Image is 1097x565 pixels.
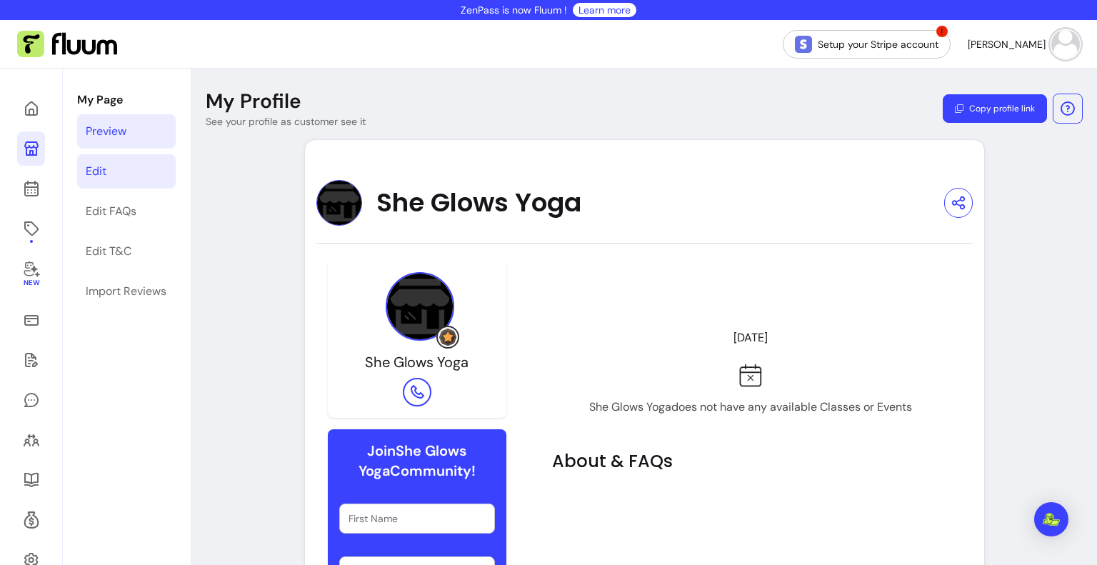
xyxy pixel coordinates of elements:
[968,37,1046,51] span: [PERSON_NAME]
[86,203,136,220] div: Edit FAQs
[1034,502,1068,536] div: Open Intercom Messenger
[86,283,166,300] div: Import Reviews
[77,91,176,109] p: My Page
[77,114,176,149] a: Preview
[77,194,176,229] a: Edit FAQs
[552,450,950,473] h2: About & FAQs
[17,423,45,457] a: Clients
[1051,30,1080,59] img: avatar
[968,30,1080,59] button: avatar[PERSON_NAME]
[339,441,495,481] h6: Join She Glows Yoga Community!
[17,383,45,417] a: My Messages
[17,31,117,58] img: Fluum Logo
[17,211,45,246] a: Offerings
[86,163,106,180] div: Edit
[386,272,454,341] img: Provider image
[17,131,45,166] a: My Page
[17,343,45,377] a: Waivers
[77,274,176,309] a: Import Reviews
[17,171,45,206] a: Calendar
[739,364,762,387] img: Fully booked icon
[783,30,951,59] a: Setup your Stripe account
[86,123,126,140] div: Preview
[589,399,912,416] p: She Glows Yoga does not have any available Classes or Events
[77,234,176,269] a: Edit T&C
[552,324,950,352] header: [DATE]
[17,251,45,297] a: New
[578,3,631,17] a: Learn more
[206,114,366,129] p: See your profile as customer see it
[376,189,581,217] span: She Glows Yoga
[943,94,1047,123] button: Copy profile link
[439,329,456,346] img: Grow
[17,503,45,537] a: Refer & Earn
[23,279,39,288] span: New
[795,36,812,53] img: Stripe Icon
[17,463,45,497] a: Resources
[206,89,301,114] p: My Profile
[86,243,131,260] div: Edit T&C
[17,91,45,126] a: Home
[77,154,176,189] a: Edit
[935,24,949,39] span: !
[349,511,486,526] input: First Name
[17,303,45,337] a: Sales
[365,353,469,371] span: She Glows Yoga
[461,3,567,17] p: ZenPass is now Fluum !
[316,180,362,226] img: Provider image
